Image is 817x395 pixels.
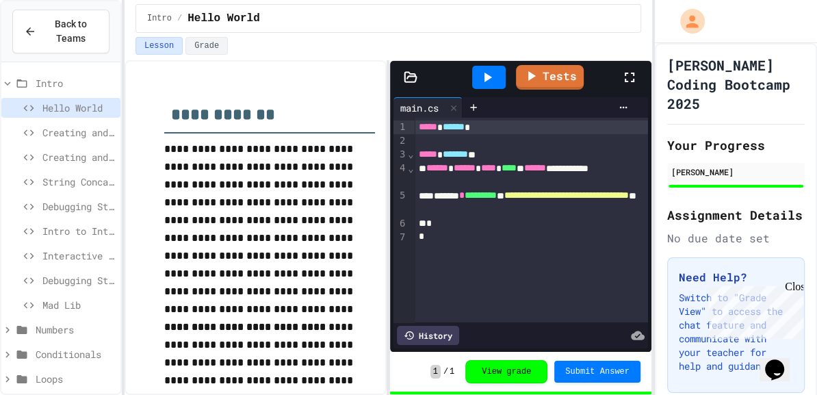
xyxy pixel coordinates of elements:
[36,372,115,386] span: Loops
[666,5,708,37] div: My Account
[187,10,260,27] span: Hello World
[12,10,109,53] button: Back to Teams
[36,347,115,361] span: Conditionals
[703,281,803,339] iframe: chat widget
[393,101,445,115] div: main.cs
[667,136,805,155] h2: Your Progress
[554,361,640,383] button: Submit Answer
[565,366,630,377] span: Submit Answer
[393,148,407,162] div: 3
[679,291,793,373] p: Switch to "Grade View" to access the chat feature and communicate with your teacher for help and ...
[42,224,115,238] span: Intro to Interactive Programs
[407,149,414,160] span: Fold line
[430,365,441,379] span: 1
[760,340,803,381] iframe: chat widget
[42,298,115,312] span: Mad Lib
[42,199,115,214] span: Debugging Strings
[393,231,407,244] div: 7
[450,366,454,377] span: 1
[407,163,414,174] span: Fold line
[671,166,801,178] div: [PERSON_NAME]
[36,322,115,337] span: Numbers
[465,360,547,383] button: View grade
[393,162,407,189] div: 4
[42,125,115,140] span: Creating and Printing a String Variable
[185,37,228,55] button: Grade
[135,37,183,55] button: Lesson
[393,120,407,134] div: 1
[44,17,98,46] span: Back to Teams
[393,217,407,231] div: 6
[443,366,448,377] span: /
[516,65,584,90] a: Tests
[397,326,459,345] div: History
[147,13,172,24] span: Intro
[36,76,115,90] span: Intro
[679,269,793,285] h3: Need Help?
[5,5,94,87] div: Chat with us now!Close
[393,134,407,148] div: 2
[42,273,115,288] span: Debugging Strings 2
[42,175,115,189] span: String Concatenation
[42,249,115,263] span: Interactive Practice - Who Are You?
[42,150,115,164] span: Creating and Printing 2+ variables
[393,97,463,118] div: main.cs
[667,230,805,246] div: No due date set
[177,13,182,24] span: /
[42,101,115,115] span: Hello World
[667,55,805,113] h1: [PERSON_NAME] Coding Bootcamp 2025
[667,205,805,225] h2: Assignment Details
[393,189,407,217] div: 5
